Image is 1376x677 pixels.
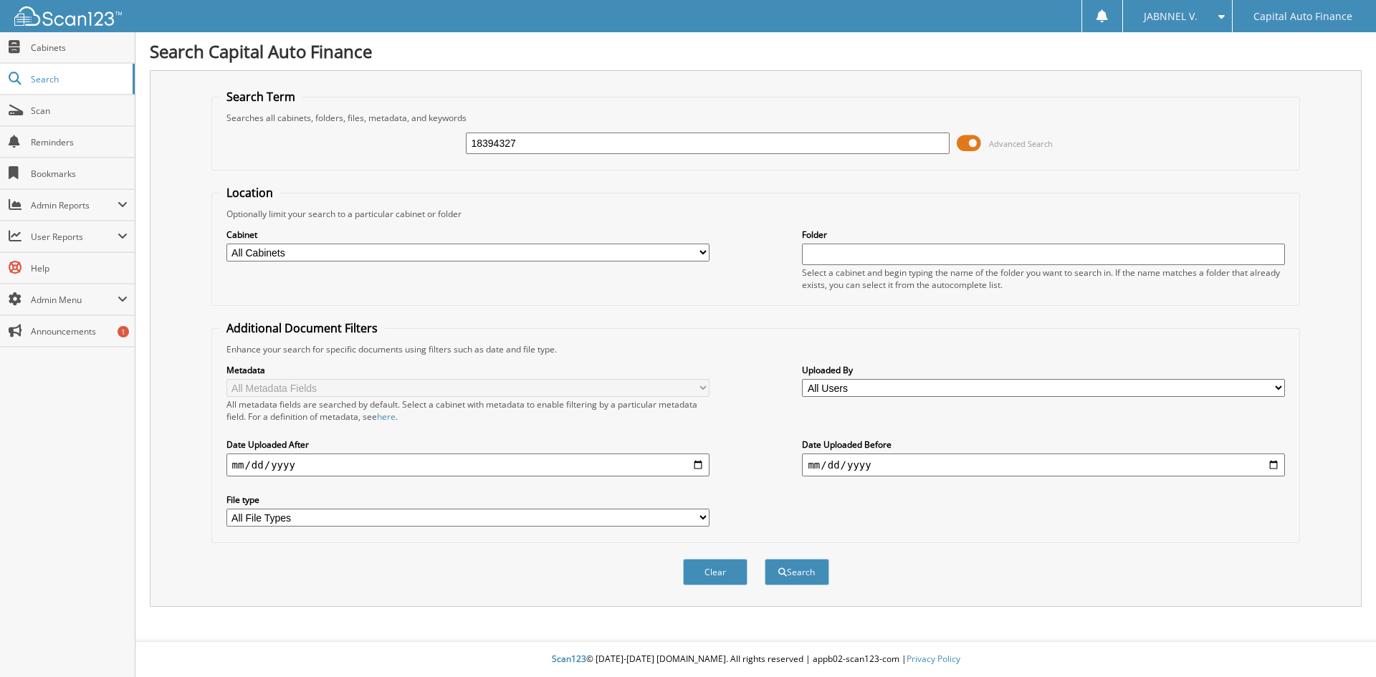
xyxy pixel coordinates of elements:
[219,343,1293,355] div: Enhance your search for specific documents using filters such as date and file type.
[226,364,709,376] label: Metadata
[31,262,128,274] span: Help
[226,453,709,476] input: start
[907,653,960,665] a: Privacy Policy
[802,453,1285,476] input: end
[31,325,128,337] span: Announcements
[219,208,1293,220] div: Optionally limit your search to a particular cabinet or folder
[765,559,829,585] button: Search
[219,320,385,336] legend: Additional Document Filters
[118,326,129,337] div: 1
[31,294,118,306] span: Admin Menu
[31,105,128,117] span: Scan
[219,112,1293,124] div: Searches all cabinets, folders, files, metadata, and keywords
[377,410,396,423] a: here
[683,559,747,585] button: Clear
[226,438,709,451] label: Date Uploaded After
[802,229,1285,241] label: Folder
[31,42,128,54] span: Cabinets
[802,267,1285,291] div: Select a cabinet and begin typing the name of the folder you want to search in. If the name match...
[802,438,1285,451] label: Date Uploaded Before
[31,199,118,211] span: Admin Reports
[226,229,709,241] label: Cabinet
[552,653,586,665] span: Scan123
[1144,12,1198,21] span: JABNNEL V.
[1253,12,1352,21] span: Capital Auto Finance
[31,231,118,243] span: User Reports
[226,494,709,506] label: File type
[226,398,709,423] div: All metadata fields are searched by default. Select a cabinet with metadata to enable filtering b...
[989,138,1053,149] span: Advanced Search
[150,39,1362,63] h1: Search Capital Auto Finance
[219,89,302,105] legend: Search Term
[219,185,280,201] legend: Location
[31,136,128,148] span: Reminders
[802,364,1285,376] label: Uploaded By
[31,168,128,180] span: Bookmarks
[31,73,125,85] span: Search
[14,6,122,26] img: scan123-logo-white.svg
[135,642,1376,677] div: © [DATE]-[DATE] [DOMAIN_NAME]. All rights reserved | appb02-scan123-com |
